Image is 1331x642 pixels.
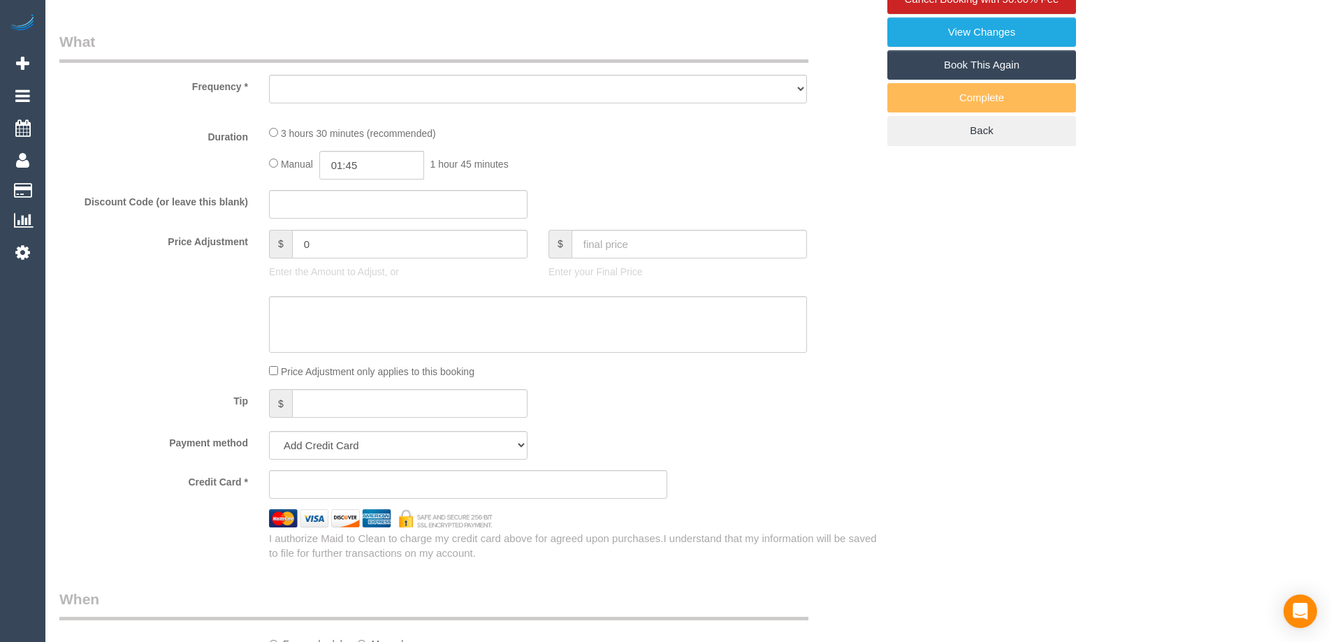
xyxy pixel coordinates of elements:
[269,230,292,258] span: $
[49,389,259,408] label: Tip
[259,531,887,561] div: I authorize Maid to Clean to charge my credit card above for agreed upon purchases.
[430,159,509,170] span: 1 hour 45 minutes
[49,125,259,144] label: Duration
[49,431,259,450] label: Payment method
[548,230,572,258] span: $
[259,509,503,527] img: credit cards
[887,50,1076,80] a: Book This Again
[49,75,259,94] label: Frequency *
[887,17,1076,47] a: View Changes
[49,470,259,489] label: Credit Card *
[59,589,808,620] legend: When
[1283,594,1317,628] div: Open Intercom Messenger
[59,31,808,63] legend: What
[281,366,474,377] span: Price Adjustment only applies to this booking
[548,265,807,279] p: Enter your Final Price
[572,230,807,258] input: final price
[887,116,1076,145] a: Back
[269,265,528,279] p: Enter the Amount to Adjust, or
[8,14,36,34] img: Automaid Logo
[49,190,259,209] label: Discount Code (or leave this blank)
[269,389,292,418] span: $
[49,230,259,249] label: Price Adjustment
[281,479,655,491] iframe: Secure card payment input frame
[281,159,313,170] span: Manual
[281,128,436,139] span: 3 hours 30 minutes (recommended)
